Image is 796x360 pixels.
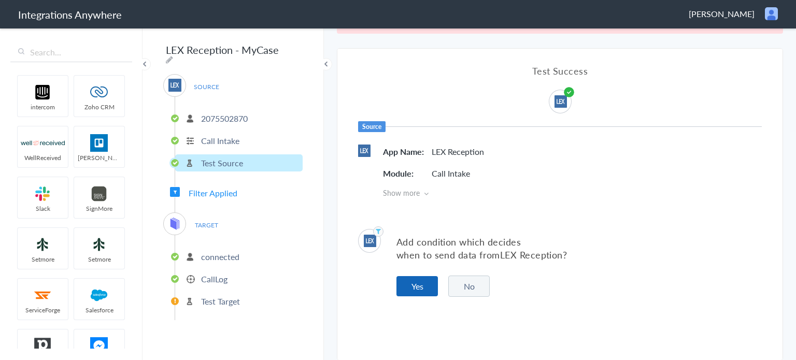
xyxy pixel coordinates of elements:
span: Salesforce [74,306,124,314]
span: SignMore [74,204,124,213]
p: LEX Reception [432,146,484,157]
p: connected [201,251,239,263]
img: lex-app-logo.svg [358,145,371,157]
h4: Test Success [358,64,762,77]
img: zoho-logo.svg [77,83,121,101]
img: slack-logo.svg [21,185,65,203]
span: Setmore [18,255,68,264]
span: intercom [18,103,68,111]
span: LEX Reception [500,248,563,261]
span: Setmore [74,255,124,264]
img: lex-app-logo.svg [555,95,567,108]
h5: App Name [383,146,430,157]
img: mycase-logo-new.svg [168,217,181,230]
img: intercom-logo.svg [21,83,65,101]
p: Add condition which decides when to send data from ? [396,235,762,261]
img: serviceforge-icon.png [21,286,65,304]
img: pipedrive.png [21,337,65,355]
img: salesforce-logo.svg [77,286,121,304]
span: Slack [18,204,68,213]
img: setmoreNew.jpg [77,236,121,253]
h6: Source [358,121,386,132]
button: No [448,276,490,297]
p: Test Target [201,295,240,307]
span: SOURCE [187,80,226,94]
span: [PERSON_NAME] [689,8,755,20]
span: [PERSON_NAME] [74,153,124,162]
span: ServiceForge [18,306,68,314]
p: 2075502870 [201,112,248,124]
button: Yes [396,276,438,296]
span: Show more [383,188,762,198]
span: Filter Applied [189,187,237,199]
span: TARGET [187,218,226,232]
span: WellReceived [18,153,68,162]
img: trello.png [77,134,121,152]
h1: Integrations Anywhere [18,7,122,22]
img: lex-app-logo.svg [364,235,376,247]
img: FBM.png [77,337,121,355]
p: Call Intake [432,167,470,179]
p: Test Source [201,157,243,169]
h5: Module [383,167,430,179]
img: signmore-logo.png [77,185,121,203]
p: CallLog [201,273,228,285]
img: user.png [765,7,778,20]
input: Search... [10,42,132,62]
img: wr-logo.svg [21,134,65,152]
img: setmoreNew.jpg [21,236,65,253]
p: Call Intake [201,135,239,147]
img: lex-app-logo.svg [168,79,181,92]
span: Zoho CRM [74,103,124,111]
